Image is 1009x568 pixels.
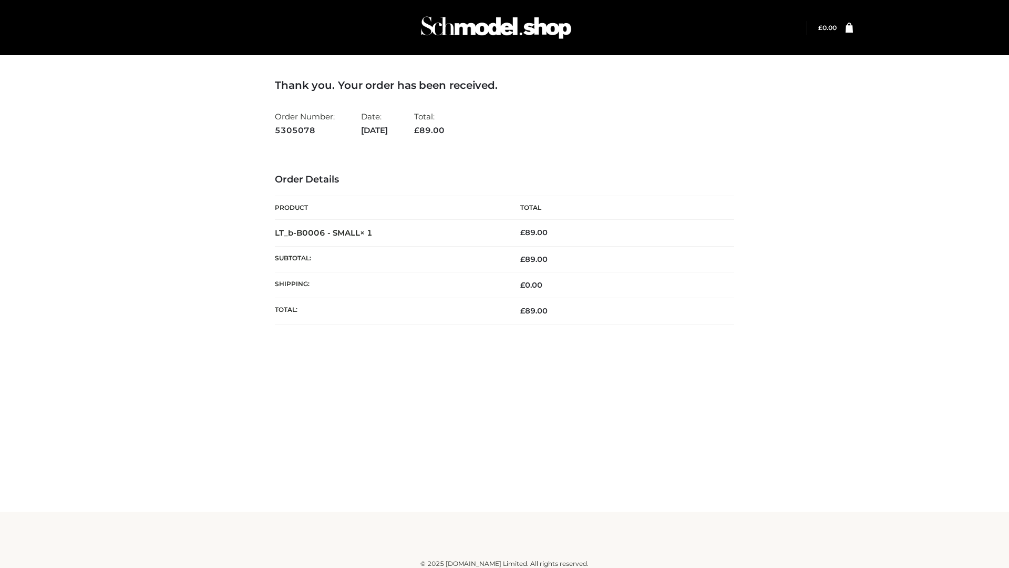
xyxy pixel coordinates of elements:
span: 89.00 [520,255,548,264]
span: £ [818,24,822,32]
span: 89.00 [520,306,548,316]
th: Product [275,196,504,220]
li: Total: [414,107,445,139]
span: £ [414,125,419,135]
li: Order Number: [275,107,335,139]
h3: Order Details [275,174,734,186]
img: Schmodel Admin 964 [417,7,575,48]
strong: [DATE] [361,124,388,137]
th: Total: [275,298,504,324]
th: Subtotal: [275,246,504,272]
strong: LT_b-B0006 - SMALL [275,228,373,238]
span: £ [520,228,525,237]
span: 89.00 [414,125,445,135]
h3: Thank you. Your order has been received. [275,79,734,92]
strong: × 1 [360,228,373,238]
a: £0.00 [818,24,837,32]
li: Date: [361,107,388,139]
bdi: 0.00 [818,24,837,32]
th: Shipping: [275,272,504,298]
strong: 5305078 [275,124,335,137]
span: £ [520,306,525,316]
span: £ [520,255,525,264]
th: Total [504,196,734,220]
bdi: 0.00 [520,280,542,290]
bdi: 89.00 [520,228,548,237]
span: £ [520,280,525,290]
